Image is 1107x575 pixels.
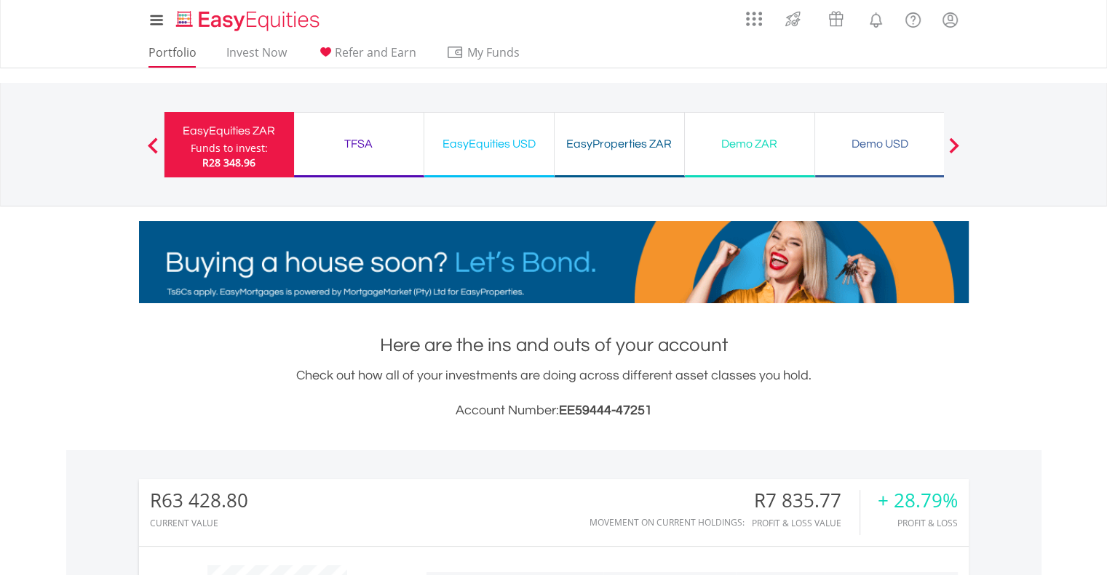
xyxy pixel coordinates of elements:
img: vouchers-v2.svg [824,7,848,31]
div: R63 428.80 [150,490,248,511]
div: TFSA [303,134,415,154]
button: Previous [138,145,167,159]
div: EasyEquities USD [433,134,545,154]
div: Profit & Loss [878,518,958,528]
div: R7 835.77 [752,490,860,511]
div: Demo USD [824,134,936,154]
img: grid-menu-icon.svg [746,11,762,27]
img: EasyMortage Promotion Banner [139,221,969,303]
button: Next [940,145,969,159]
img: EasyEquities_Logo.png [173,9,325,33]
span: Refer and Earn [335,44,416,60]
div: EasyEquities ZAR [173,121,285,141]
div: Check out how all of your investments are doing across different asset classes you hold. [139,366,969,421]
img: thrive-v2.svg [781,7,805,31]
div: + 28.79% [878,490,958,511]
a: Home page [170,4,325,33]
div: Profit & Loss Value [752,518,860,528]
span: EE59444-47251 [559,403,652,417]
div: Demo ZAR [694,134,806,154]
div: Movement on Current Holdings: [590,518,745,527]
h1: Here are the ins and outs of your account [139,332,969,358]
a: FAQ's and Support [894,4,932,33]
a: My Profile [932,4,969,36]
span: R28 348.96 [202,156,255,169]
a: Portfolio [143,45,202,68]
h3: Account Number: [139,401,969,421]
div: Funds to invest: [191,141,268,156]
a: AppsGrid [737,4,771,27]
a: Refer and Earn [311,45,422,68]
div: EasyProperties ZAR [563,134,675,154]
div: CURRENT VALUE [150,518,248,528]
a: Invest Now [221,45,293,68]
a: Vouchers [814,4,857,31]
span: My Funds [446,43,541,62]
a: Notifications [857,4,894,33]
